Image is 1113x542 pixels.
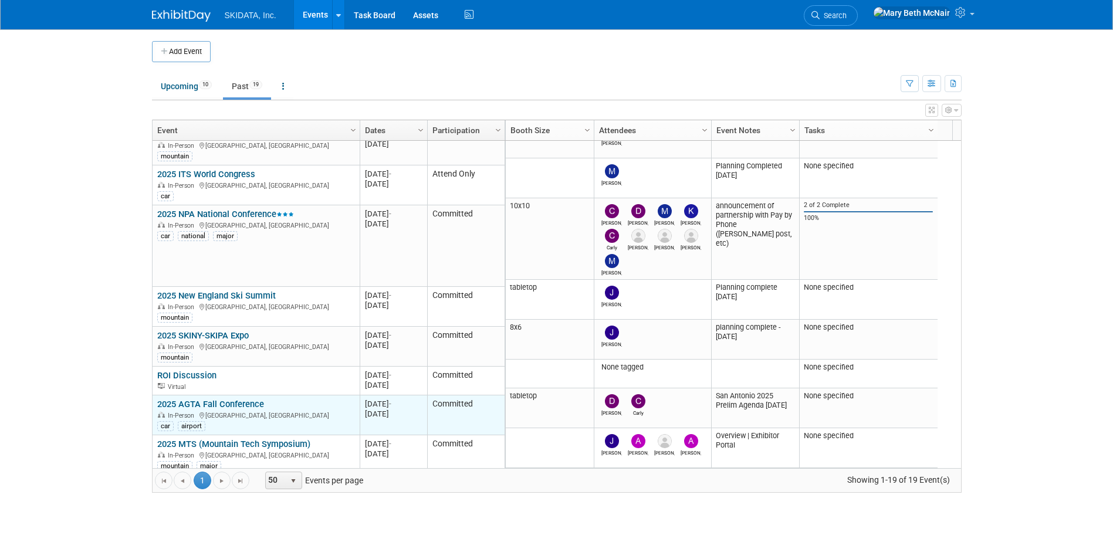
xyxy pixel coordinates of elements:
img: ExhibitDay [152,10,211,22]
a: Booth Size [510,120,586,140]
img: Keith Lynch [684,204,698,218]
span: 10 [199,80,212,89]
span: - [389,399,391,408]
td: 8x6 [506,320,594,360]
span: Column Settings [788,126,797,135]
td: Committed [427,435,505,475]
span: Go to the next page [217,476,226,486]
div: 2 of 2 Complete [804,201,933,209]
td: planning complete - [DATE] [711,320,799,360]
div: major [213,231,238,240]
div: [DATE] [365,399,422,409]
span: - [389,371,391,380]
a: Go to the first page [155,472,172,489]
div: major [197,461,221,470]
a: Participation [432,120,497,140]
span: Column Settings [349,126,358,135]
div: John Keefe [601,300,622,307]
img: John Keefe [605,286,619,300]
div: [DATE] [365,439,422,449]
img: In-Person Event [158,452,165,458]
div: mountain [157,461,192,470]
div: John Keefe [601,138,622,146]
img: Corey Gase [658,229,672,243]
a: Column Settings [925,120,938,138]
img: Damon Kessler [631,204,645,218]
div: mountain [157,151,192,161]
div: Keith Lynch [681,218,701,226]
td: tabletop [506,280,594,320]
div: [GEOGRAPHIC_DATA], [GEOGRAPHIC_DATA] [157,302,354,311]
span: Column Settings [926,126,936,135]
div: John Mayambi [681,243,701,250]
div: Dave Luken [628,243,648,250]
a: Search [804,5,858,26]
div: John Keefe [601,340,622,347]
td: Committed [427,327,505,367]
div: [DATE] [365,179,422,189]
div: None specified [804,323,933,332]
span: In-Person [168,222,198,229]
img: Dave Luken [631,229,645,243]
span: Column Settings [416,126,425,135]
td: announcement of partnership with Pay by Phone ([PERSON_NAME] post, etc) [711,198,799,280]
div: mountain [157,313,192,322]
div: Christopher Archer [601,218,622,226]
span: - [389,291,391,300]
div: [DATE] [365,340,422,350]
div: [DATE] [365,209,422,219]
span: Go to the last page [236,476,245,486]
div: Carly Jansen [601,243,622,250]
div: [GEOGRAPHIC_DATA], [GEOGRAPHIC_DATA] [157,140,354,150]
img: Christopher Archer [605,204,619,218]
a: Event Notes [716,120,791,140]
div: [DATE] [365,139,422,149]
img: In-Person Event [158,222,165,228]
a: Upcoming10 [152,75,221,97]
a: Column Settings [492,120,505,138]
a: Event [157,120,352,140]
img: Andy Shenberger [631,434,645,448]
span: Column Settings [493,126,503,135]
span: Go to the previous page [178,476,187,486]
div: car [157,231,174,240]
span: In-Person [168,182,198,189]
a: Column Settings [698,120,711,138]
span: - [389,439,391,448]
div: None specified [804,363,933,372]
img: In-Person Event [158,142,165,148]
td: Committed [427,367,505,395]
div: Andreas Kranabetter [681,448,701,456]
img: Mary Beth McNair [873,6,950,19]
span: Go to the first page [159,476,168,486]
img: Malloy Pohrer [658,204,672,218]
span: Search [820,11,847,20]
button: Add Event [152,41,211,62]
img: Virtual Event [158,383,165,389]
div: Malloy Pohrer [601,178,622,186]
a: Go to the next page [213,472,231,489]
img: Carly Jansen [631,394,645,408]
span: Column Settings [700,126,709,135]
span: In-Person [168,142,198,150]
div: John Keefe [601,448,622,456]
div: None specified [804,431,933,441]
span: 19 [249,80,262,89]
div: [GEOGRAPHIC_DATA], [GEOGRAPHIC_DATA] [157,180,354,190]
img: Damon Kessler [605,394,619,408]
a: 2025 ITS World Congress [157,169,255,179]
div: [DATE] [365,380,422,390]
span: Virtual [168,383,189,391]
div: [DATE] [365,370,422,380]
td: Planning Completed [DATE] [711,158,799,198]
span: SKIDATA, Inc. [225,11,276,20]
span: select [289,476,298,486]
div: Damon Kessler [628,218,648,226]
span: 1 [194,472,211,489]
img: Andreas Kranabetter [684,434,698,448]
div: Andy Shenberger [628,448,648,456]
img: In-Person Event [158,412,165,418]
div: Corey Gase [654,243,675,250]
a: 2025 New England Ski Summit [157,290,276,301]
span: - [389,209,391,218]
